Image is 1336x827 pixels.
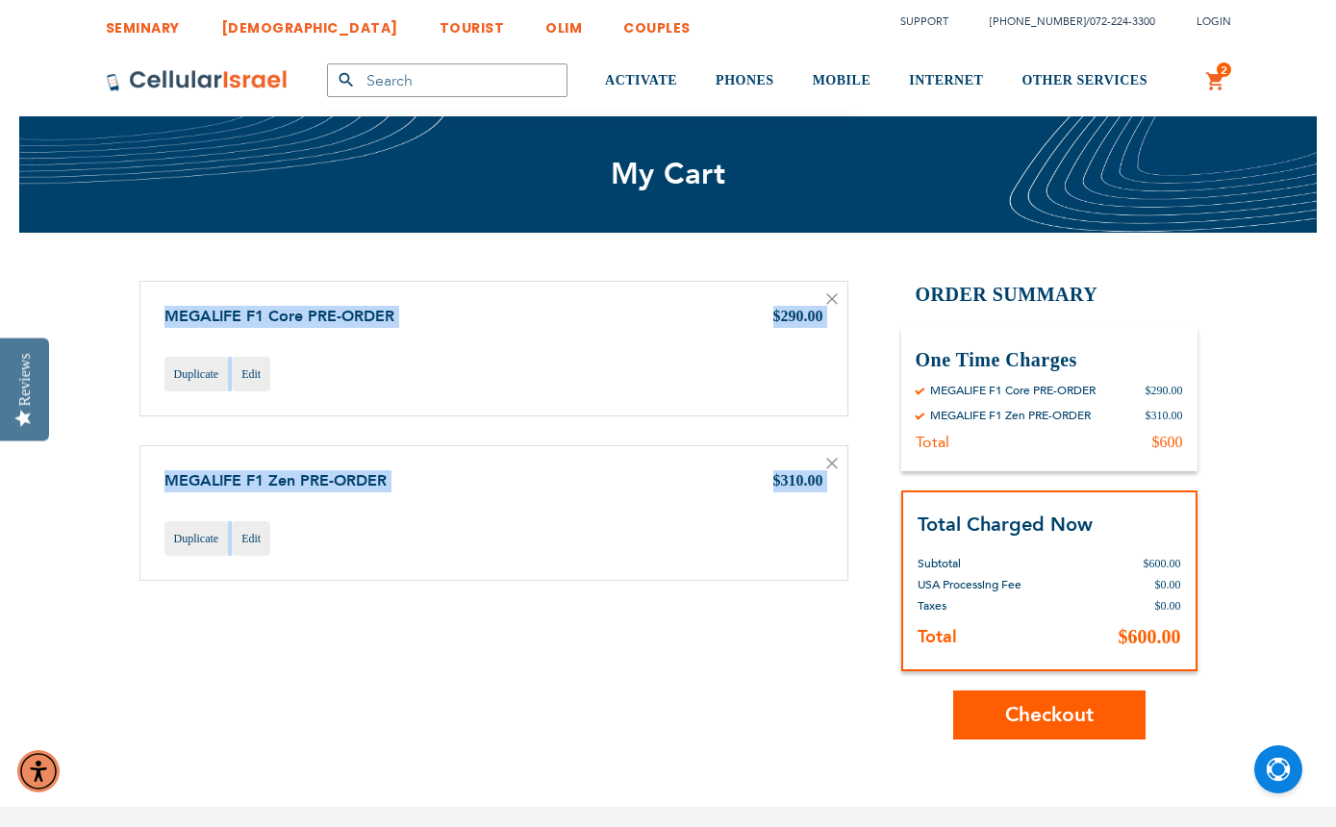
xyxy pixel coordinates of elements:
strong: Total [918,625,957,649]
h3: One Time Charges [916,347,1183,373]
span: Duplicate [174,367,219,381]
span: Edit [241,532,261,545]
a: 2 [1205,70,1226,93]
th: Taxes [918,595,1082,616]
a: Duplicate [164,521,229,556]
span: INTERNET [909,73,983,88]
a: OTHER SERVICES [1021,45,1147,117]
input: Search [327,63,567,97]
img: Cellular Israel Logo [106,69,289,92]
div: $600 [1152,433,1183,452]
span: $310.00 [773,472,823,489]
span: MOBILE [813,73,871,88]
div: Accessibility Menu [17,750,60,792]
a: COUPLES [623,5,691,40]
a: [PHONE_NUMBER] [990,14,1086,29]
a: OLIM [545,5,582,40]
button: Checkout [953,690,1146,739]
span: USA Processing Fee [918,577,1021,592]
div: Total [916,433,949,452]
th: Subtotal [918,539,1082,574]
a: PHONES [716,45,774,117]
span: $0.00 [1155,599,1181,613]
span: 2 [1221,63,1227,78]
a: Edit [232,521,270,556]
a: TOURIST [440,5,505,40]
span: $600.00 [1144,557,1181,570]
span: Duplicate [174,532,219,545]
a: Support [900,14,948,29]
span: Login [1197,14,1231,29]
span: ACTIVATE [605,73,677,88]
li: / [970,8,1155,36]
a: MEGALIFE F1 Zen PRE-ORDER [164,470,387,491]
span: PHONES [716,73,774,88]
div: Reviews [16,353,34,406]
span: $290.00 [773,308,823,324]
div: MEGALIFE F1 Core PRE-ORDER [930,383,1096,398]
span: OTHER SERVICES [1021,73,1147,88]
span: $0.00 [1155,578,1181,591]
a: MOBILE [813,45,871,117]
span: $600.00 [1119,626,1181,647]
a: MEGALIFE F1 Core PRE-ORDER [164,306,394,327]
span: Checkout [1005,701,1094,729]
strong: Total Charged Now [918,512,1093,538]
a: Edit [232,357,270,391]
div: $310.00 [1146,408,1183,423]
a: 072-224-3300 [1090,14,1155,29]
span: My Cart [611,154,726,194]
div: $290.00 [1146,383,1183,398]
a: [DEMOGRAPHIC_DATA] [221,5,398,40]
a: ACTIVATE [605,45,677,117]
a: Duplicate [164,357,229,391]
div: MEGALIFE F1 Zen PRE-ORDER [930,408,1091,423]
span: Edit [241,367,261,381]
a: INTERNET [909,45,983,117]
a: SEMINARY [106,5,180,40]
h2: Order Summary [901,281,1197,309]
